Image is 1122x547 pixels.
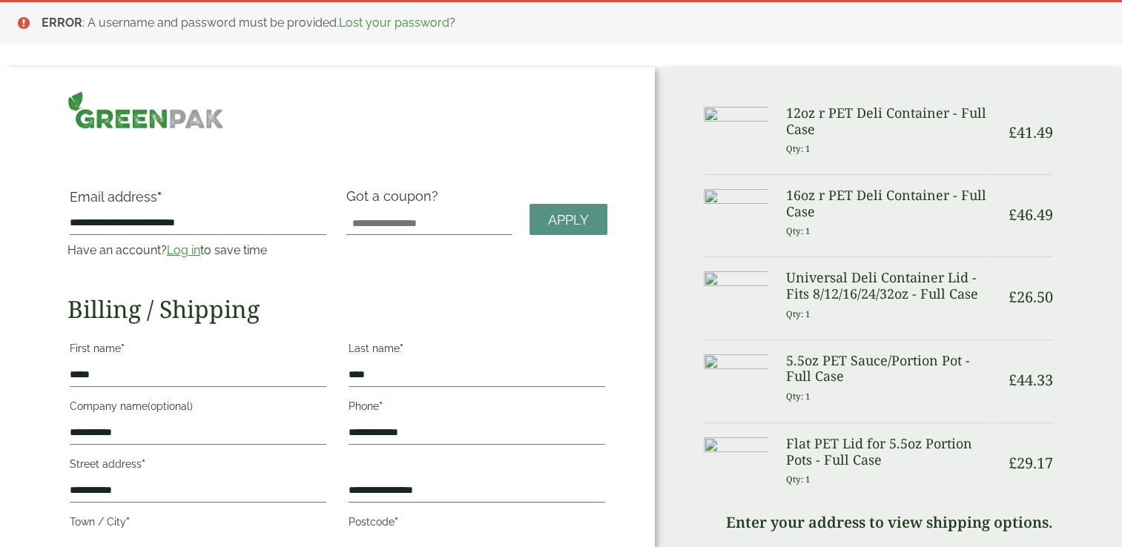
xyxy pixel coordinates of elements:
bdi: 26.50 [1009,287,1053,307]
small: Qty: 1 [786,391,811,402]
label: Company name [70,396,326,421]
label: Email address [70,190,326,211]
label: Phone [349,396,605,421]
a: Lost your password [339,16,449,30]
span: £ [1009,122,1017,142]
bdi: 44.33 [1009,370,1053,390]
h3: 16oz r PET Deli Container - Full Case [786,188,989,219]
label: Last name [349,338,605,363]
li: : A username and password must be provided. ? [42,14,1098,32]
img: GreenPak Supplies [67,91,224,129]
span: £ [1009,205,1017,225]
span: £ [1009,453,1017,473]
a: Apply [529,204,607,236]
span: £ [1009,370,1017,390]
h3: Flat PET Lid for 5.5oz Portion Pots - Full Case [786,436,989,468]
abbr: required [126,516,130,528]
small: Qty: 1 [786,143,811,154]
a: Log in [167,243,200,257]
span: (optional) [148,400,193,412]
abbr: required [379,400,383,412]
label: Street address [70,454,326,479]
abbr: required [157,189,162,205]
abbr: required [395,516,398,528]
h3: 12oz r PET Deli Container - Full Case [786,105,989,137]
span: £ [1009,287,1017,307]
bdi: 29.17 [1009,453,1053,473]
span: Apply [548,212,589,228]
h3: Universal Deli Container Lid - Fits 8/12/16/24/32oz - Full Case [786,270,989,302]
label: Town / City [70,511,326,537]
bdi: 46.49 [1009,205,1053,225]
small: Qty: 1 [786,474,811,485]
abbr: required [142,458,145,470]
abbr: required [121,342,125,354]
h3: 5.5oz PET Sauce/Portion Pot - Full Case [786,353,989,385]
small: Qty: 1 [786,308,811,319]
strong: ERROR [42,16,82,30]
td: Enter your address to view shipping options. [704,505,1054,540]
label: Postcode [349,511,605,537]
p: Have an account? to save time [67,242,329,259]
small: Qty: 1 [786,225,811,236]
label: Got a coupon? [346,188,444,211]
h2: Billing / Shipping [67,295,607,323]
label: First name [70,338,326,363]
abbr: required [400,342,403,354]
bdi: 41.49 [1009,122,1053,142]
